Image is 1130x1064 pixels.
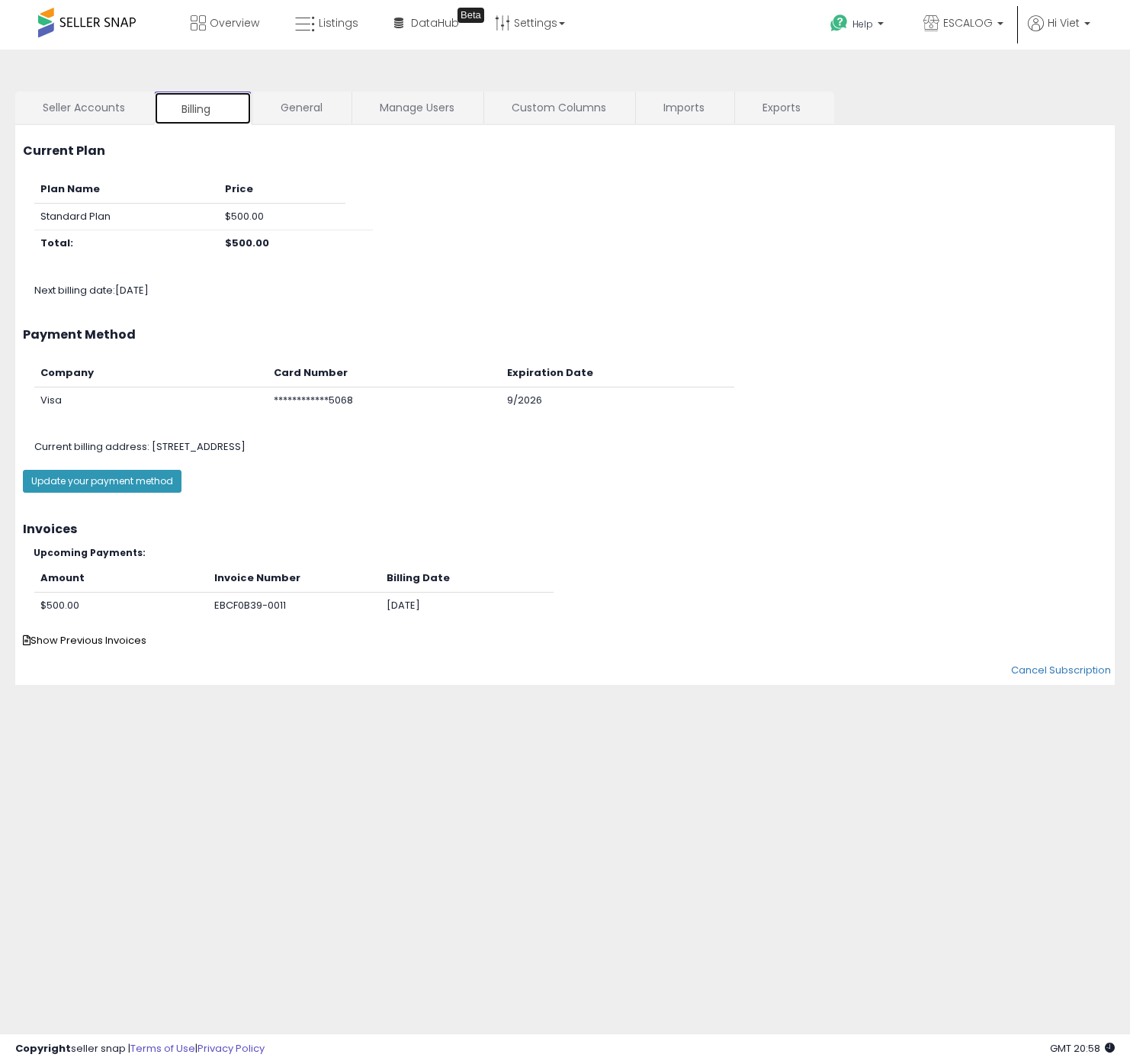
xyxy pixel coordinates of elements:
td: Visa [34,387,268,413]
a: Exports [735,92,833,124]
span: Hi Viet [1048,15,1080,31]
td: $500.00 [219,203,345,230]
div: Tooltip anchor [457,8,484,23]
th: Expiration Date [501,360,734,387]
th: Card Number [268,360,501,387]
td: $500.00 [34,592,208,619]
td: 9/2026 [501,387,734,413]
span: DataHub [411,15,459,31]
h3: Current Plan [23,144,1107,158]
span: Show Previous Invoices [23,633,146,648]
span: Current billing address: [34,439,149,454]
th: Invoice Number [208,565,381,592]
td: EBCF0B39-0011 [208,592,381,619]
i: Get Help [830,14,849,33]
span: Overview [210,15,259,31]
a: Cancel Subscription [1011,663,1111,677]
h3: Payment Method [23,328,1107,342]
th: Plan Name [34,176,219,203]
div: Next billing date: [DATE] [23,284,1130,298]
th: Billing Date [380,565,554,592]
h5: Upcoming Payments: [34,548,1107,558]
td: Standard Plan [34,203,219,230]
td: [DATE] [380,592,554,619]
h3: Invoices [23,522,1107,536]
a: General [253,92,350,124]
a: Billing [154,92,252,125]
a: Imports [636,92,733,124]
th: Amount [34,565,208,592]
a: Seller Accounts [15,92,152,124]
a: Hi Viet [1028,15,1090,50]
th: Price [219,176,345,203]
b: $500.00 [225,236,269,250]
span: ESCALOG [943,15,993,31]
th: Company [34,360,268,387]
div: [STREET_ADDRESS] [23,440,1130,455]
a: Custom Columns [484,92,634,124]
a: Help [818,2,899,50]
b: Total: [40,236,73,250]
button: Update your payment method [23,470,181,493]
span: Help [852,18,873,31]
span: Listings [319,15,358,31]
a: Manage Users [352,92,482,124]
